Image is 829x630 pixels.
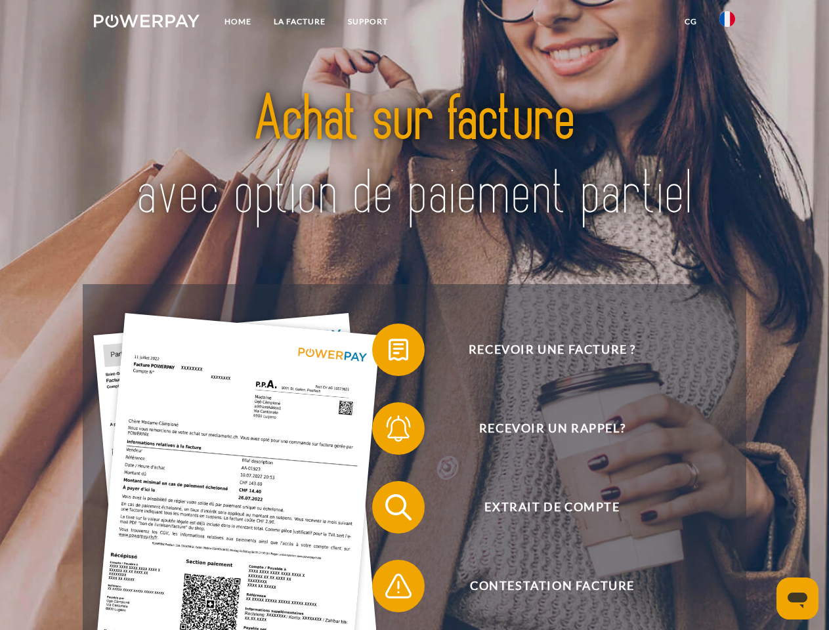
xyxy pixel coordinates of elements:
img: qb_warning.svg [382,570,415,602]
img: title-powerpay_fr.svg [125,63,704,251]
span: Extrait de compte [391,481,713,534]
a: Home [213,10,263,33]
button: Recevoir un rappel? [372,402,713,455]
img: logo-powerpay-white.svg [94,14,200,28]
img: qb_bill.svg [382,333,415,366]
a: LA FACTURE [263,10,337,33]
img: qb_bell.svg [382,412,415,445]
button: Extrait de compte [372,481,713,534]
iframe: Bouton de lancement de la fenêtre de messagerie [776,577,818,619]
a: CG [673,10,708,33]
a: Support [337,10,399,33]
span: Contestation Facture [391,560,713,612]
img: fr [719,11,735,27]
span: Recevoir une facture ? [391,324,713,376]
img: qb_search.svg [382,491,415,524]
button: Recevoir une facture ? [372,324,713,376]
span: Recevoir un rappel? [391,402,713,455]
button: Contestation Facture [372,560,713,612]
